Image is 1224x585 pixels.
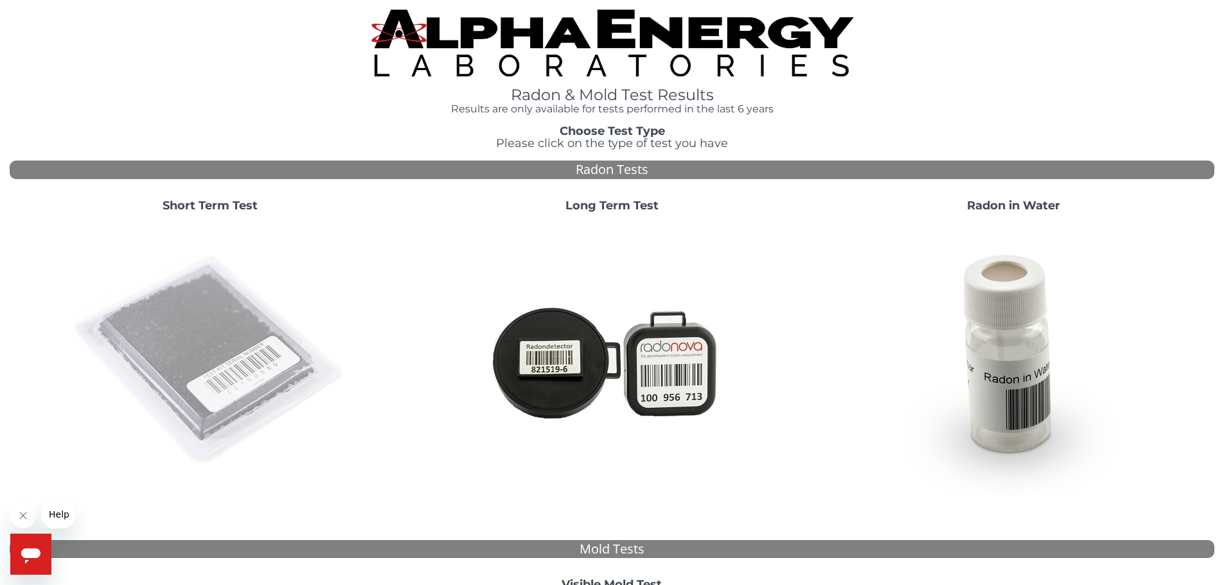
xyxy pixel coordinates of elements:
img: RadoninWater.jpg [875,223,1151,499]
div: Mold Tests [10,540,1214,559]
iframe: Message from company [41,500,75,528]
h4: Results are only available for tests performed in the last 6 years [371,103,853,115]
div: Radon Tests [10,161,1214,179]
h1: Radon & Mold Test Results [371,87,853,103]
span: Please click on the type of test you have [496,136,728,150]
strong: Radon in Water [967,198,1060,213]
img: Radtrak2vsRadtrak3.jpg [474,223,750,499]
iframe: Close message [10,503,36,528]
iframe: Button to launch messaging window [10,534,51,575]
strong: Short Term Test [163,198,258,213]
img: ShortTerm.jpg [72,223,348,499]
strong: Choose Test Type [560,124,665,138]
img: TightCrop.jpg [371,10,853,76]
strong: Long Term Test [565,198,659,213]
